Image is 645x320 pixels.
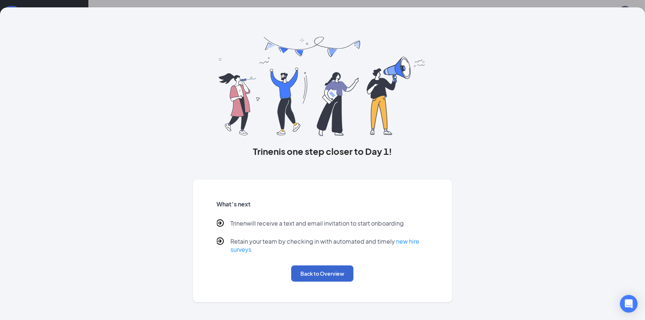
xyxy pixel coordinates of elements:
h3: Trinen is one step closer to Day 1! [193,145,452,157]
p: Retain your team by checking in with automated and timely [230,237,429,254]
h5: What’s next [216,200,429,208]
div: Open Intercom Messenger [620,295,638,313]
p: Trinen will receive a text and email invitation to start onboarding [230,219,404,229]
img: you are all set [219,37,426,136]
a: new hire surveys [230,237,419,253]
button: Back to Overview [291,265,353,282]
